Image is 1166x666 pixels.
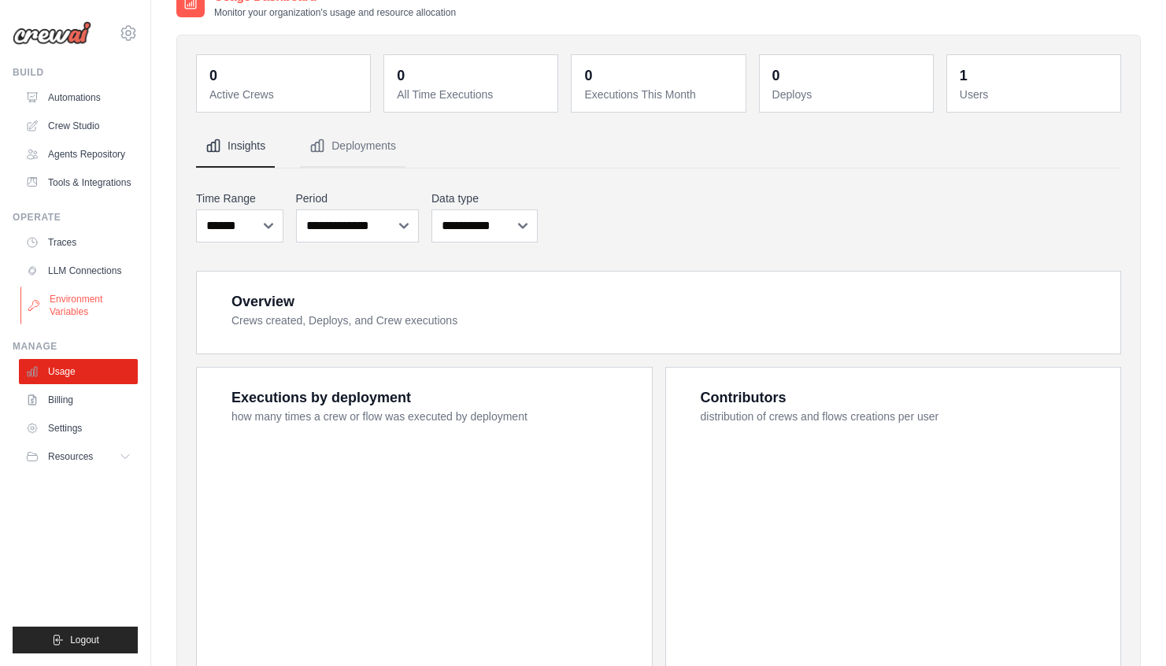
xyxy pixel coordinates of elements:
dt: how many times a crew or flow was executed by deployment [231,409,633,424]
a: Agents Repository [19,142,138,167]
a: LLM Connections [19,258,138,283]
span: Logout [70,634,99,646]
a: Automations [19,85,138,110]
div: Overview [231,290,294,313]
div: 0 [209,65,217,87]
a: Traces [19,230,138,255]
dt: Users [960,87,1111,102]
label: Time Range [196,191,283,206]
a: Crew Studio [19,113,138,139]
div: 0 [772,65,780,87]
a: Environment Variables [20,287,139,324]
a: Tools & Integrations [19,170,138,195]
dt: Active Crews [209,87,361,102]
p: Monitor your organization's usage and resource allocation [214,6,456,19]
button: Logout [13,627,138,653]
button: Insights [196,125,275,168]
dt: Deploys [772,87,924,102]
img: Logo [13,21,91,45]
button: Resources [19,444,138,469]
a: Settings [19,416,138,441]
div: 0 [397,65,405,87]
button: Deployments [300,125,405,168]
div: 0 [584,65,592,87]
dt: Crews created, Deploys, and Crew executions [231,313,1101,328]
div: Contributors [701,387,787,409]
div: Operate [13,211,138,224]
label: Period [296,191,420,206]
nav: Tabs [196,125,1121,168]
dt: Executions This Month [584,87,735,102]
a: Billing [19,387,138,413]
a: Usage [19,359,138,384]
div: 1 [960,65,968,87]
div: Executions by deployment [231,387,411,409]
div: Manage [13,340,138,353]
span: Resources [48,450,93,463]
dt: distribution of crews and flows creations per user [701,409,1102,424]
div: Build [13,66,138,79]
dt: All Time Executions [397,87,548,102]
label: Data type [431,191,538,206]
